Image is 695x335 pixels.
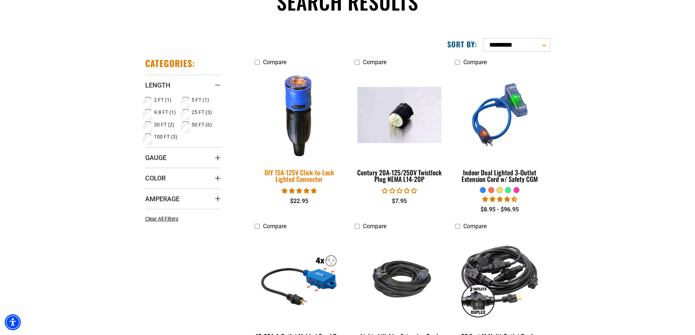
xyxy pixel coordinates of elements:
img: blue [454,73,546,157]
span: Compare [463,59,487,66]
summary: Gauge [145,147,221,168]
img: 15-20A 4-Outlet Molded Quad Box [253,237,345,321]
span: 50 FT (6) [192,122,212,127]
summary: Amperage [145,188,221,209]
span: Length [145,81,170,89]
img: black [354,251,445,307]
span: Compare [463,223,487,230]
label: Sort by: [447,39,477,49]
summary: Color [145,168,221,188]
span: 100 FT (3) [154,134,177,139]
summary: Length [145,75,221,95]
span: 4.33 stars [482,196,517,203]
img: Century 20A-125/250V Twistlock Plug NEMA L14-20P [354,87,445,143]
span: Compare [363,223,386,230]
span: 9.8 FT (1) [154,110,176,115]
h2: Categories: [145,58,196,69]
a: Clear All Filters [145,215,181,223]
div: DIY 15A-125V Click-to-Lock Lighted Connector [255,169,344,182]
img: black [454,237,546,321]
div: $8.95 - $96.95 [455,205,544,214]
div: Indoor Dual Lighted 3-Outlet Extension Cord w/ Safety CGM [455,169,544,182]
a: Century 20A-125/250V Twistlock Plug NEMA L14-20P Century 20A-125/250V Twistlock Plug NEMA L14-20P [355,69,444,187]
a: blue Indoor Dual Lighted 3-Outlet Extension Cord w/ Safety CGM [455,69,544,187]
span: Color [145,174,166,182]
span: Compare [363,59,386,66]
span: 0.00 stars [382,187,417,194]
span: Clear All Filters [145,216,178,222]
div: $22.95 [255,197,344,206]
div: $7.95 [355,197,444,206]
span: Gauge [145,153,166,162]
img: DIY 15A-125V Click-to-Lock Lighted Connector [248,68,350,161]
span: 4.84 stars [282,187,317,194]
span: 30 FT (2) [154,122,174,127]
span: 25 FT (3) [192,110,212,115]
span: Compare [263,59,286,66]
div: Century 20A-125/250V Twistlock Plug NEMA L14-20P [355,169,444,182]
span: 5 FT (1) [192,97,209,102]
span: Compare [263,223,286,230]
span: 2 FT (1) [154,97,171,102]
a: DIY 15A-125V Click-to-Lock Lighted Connector DIY 15A-125V Click-to-Lock Lighted Connector [255,69,344,187]
div: Accessibility Menu [5,314,21,330]
span: Amperage [145,195,179,203]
